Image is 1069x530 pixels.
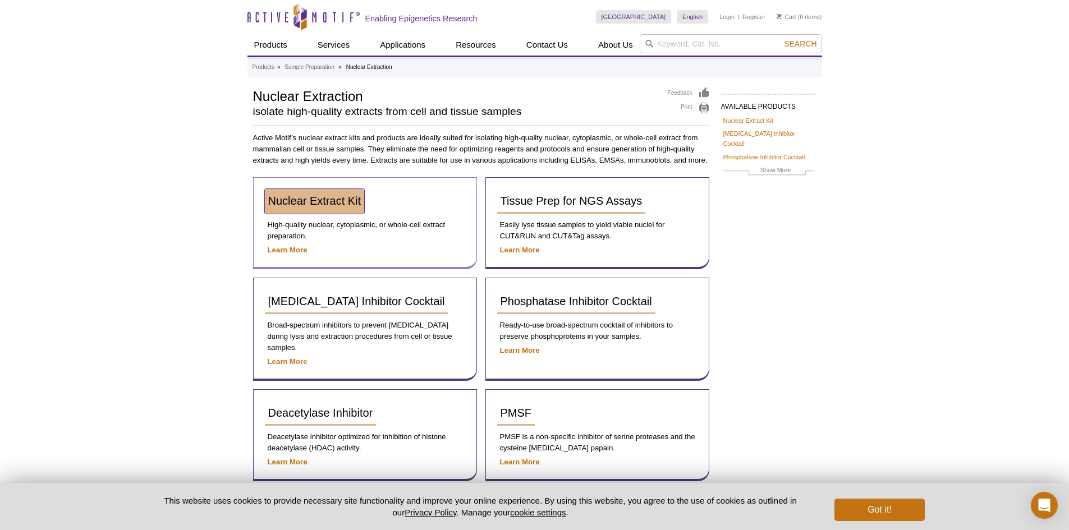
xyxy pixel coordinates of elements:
li: Nuclear Extraction [346,64,392,70]
a: Register [742,13,765,21]
h1: Nuclear Extraction [253,87,657,104]
a: [MEDICAL_DATA] Inhibitor Cocktail [723,128,814,149]
h2: AVAILABLE PRODUCTS [721,94,816,114]
a: Feedback [668,87,710,99]
a: [MEDICAL_DATA] Inhibitor Cocktail [265,289,448,314]
p: Broad-spectrum inhibitors to prevent [MEDICAL_DATA] during lysis and extraction procedures from c... [265,320,465,353]
a: [GEOGRAPHIC_DATA] [596,10,672,24]
a: Cart [777,13,796,21]
a: Show More [723,165,814,178]
a: Learn More [500,346,540,354]
a: Learn More [268,246,308,254]
span: Deacetylase Inhibitor [268,407,373,419]
span: Nuclear Extract Kit [268,195,361,207]
a: Products [253,62,274,72]
p: Ready-to-use broad-spectrum cocktail of inhibitors to preserve phosphoproteins in your samples. [497,320,698,342]
a: English [677,10,708,24]
a: Resources [449,34,503,56]
img: Your Cart [777,13,782,19]
a: Applications [373,34,432,56]
a: Products [247,34,294,56]
p: Easily lyse tissue samples to yield viable nuclei for CUT&RUN and CUT&Tag assays. [497,219,698,242]
input: Keyword, Cat. No. [640,34,822,53]
a: Nuclear Extract Kit [265,189,365,214]
li: » [338,64,342,70]
a: Privacy Policy [405,508,456,517]
p: Deacetylase inhibitor optimized for inhibition of histone deacetylase (HDAC) activity. [265,431,465,454]
a: Services [311,34,357,56]
li: | [738,10,740,24]
p: PMSF is a non-specific inhibitor of serine proteases and the cysteine [MEDICAL_DATA] papain. [497,431,698,454]
li: » [277,64,281,70]
div: Open Intercom Messenger [1031,492,1058,519]
span: PMSF [501,407,532,419]
a: Contact Us [520,34,575,56]
button: Got it! [834,499,924,521]
button: Search [781,39,820,49]
p: This website uses cookies to provide necessary site functionality and improve your online experie... [145,495,816,518]
h2: Enabling Epigenetics Research [365,13,478,24]
span: Phosphatase Inhibitor Cocktail [501,295,652,307]
a: Learn More [268,458,308,466]
a: Nuclear Extract Kit [723,116,773,126]
h2: isolate high-quality extracts from cell and tissue samples [253,107,657,117]
a: Learn More [500,458,540,466]
a: PMSF [497,401,535,426]
span: [MEDICAL_DATA] Inhibitor Cocktail [268,295,445,307]
a: Phosphatase Inhibitor Cocktail [723,152,805,162]
a: Learn More [268,357,308,366]
a: Sample Preparation [285,62,334,72]
li: (0 items) [777,10,822,24]
span: Search [784,39,816,48]
a: About Us [591,34,640,56]
a: Tissue Prep for NGS Assays [497,189,646,214]
a: Phosphatase Inhibitor Cocktail [497,289,655,314]
a: Login [719,13,735,21]
p: High-quality nuclear, cytoplasmic, or whole-cell extract preparation. [265,219,465,242]
a: Deacetylase Inhibitor [265,401,377,426]
a: Learn More [500,246,540,254]
a: Print [668,102,710,114]
p: Active Motif’s nuclear extract kits and products are ideally suited for isolating high-quality nu... [253,132,710,166]
span: Tissue Prep for NGS Assays [501,195,643,207]
button: cookie settings [510,508,566,517]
